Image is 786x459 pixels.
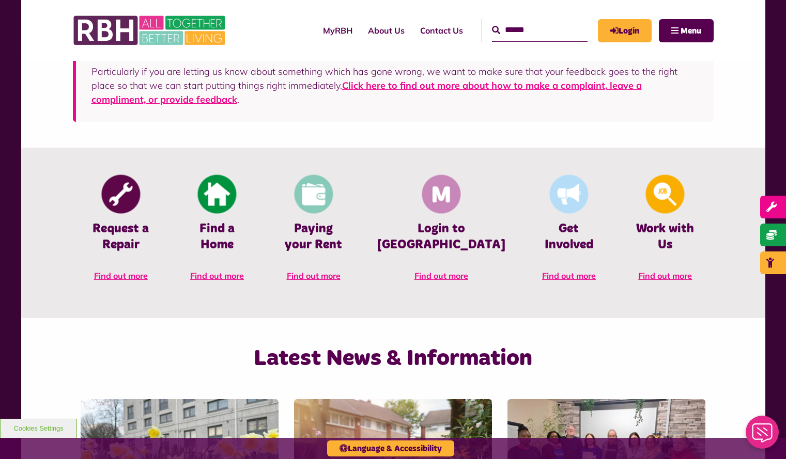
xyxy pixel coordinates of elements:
img: Get Involved [549,175,588,214]
a: MyRBH [315,17,360,44]
span: Find out more [190,271,244,281]
span: Find out more [414,271,468,281]
a: About Us [360,17,412,44]
a: MyRBH [598,19,652,42]
a: Looking For A Job Work with Us Find out more [617,173,713,292]
p: Particularly if you are letting us know about something which has gone wrong, we want to make sur... [91,65,698,106]
a: Click here to find out more about how to make a complaint, leave a compliment, or provide feedback [91,80,642,105]
h4: Request a Repair [88,221,153,253]
a: Report Repair Request a Repair Find out more [73,173,169,292]
img: Membership And Mutuality [422,175,460,214]
span: Find out more [542,271,596,281]
a: Get Involved Get Involved Find out more [521,173,617,292]
button: Navigation [659,19,714,42]
button: Language & Accessibility [327,440,454,456]
img: Report Repair [101,175,140,214]
h4: Login to [GEOGRAPHIC_DATA] [377,221,505,253]
img: Find A Home [198,175,237,214]
a: Contact Us [412,17,471,44]
img: RBH [73,10,228,51]
img: Pay Rent [294,175,333,214]
iframe: Netcall Web Assistant for live chat [739,413,786,459]
h4: Work with Us [633,221,698,253]
a: Find A Home Find a Home Find out more [169,173,265,292]
span: Find out more [287,271,341,281]
span: Find out more [94,271,148,281]
h4: Find a Home [184,221,250,253]
a: Membership And Mutuality Login to [GEOGRAPHIC_DATA] Find out more [362,173,521,292]
h4: Paying your Rent [281,221,346,253]
input: Search [492,19,588,41]
span: Find out more [638,271,692,281]
h4: Get Involved [536,221,602,253]
img: Looking For A Job [646,175,685,214]
h2: Latest News & Information [179,344,607,373]
span: Menu [681,27,701,35]
a: Pay Rent Paying your Rent Find out more [265,173,361,292]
